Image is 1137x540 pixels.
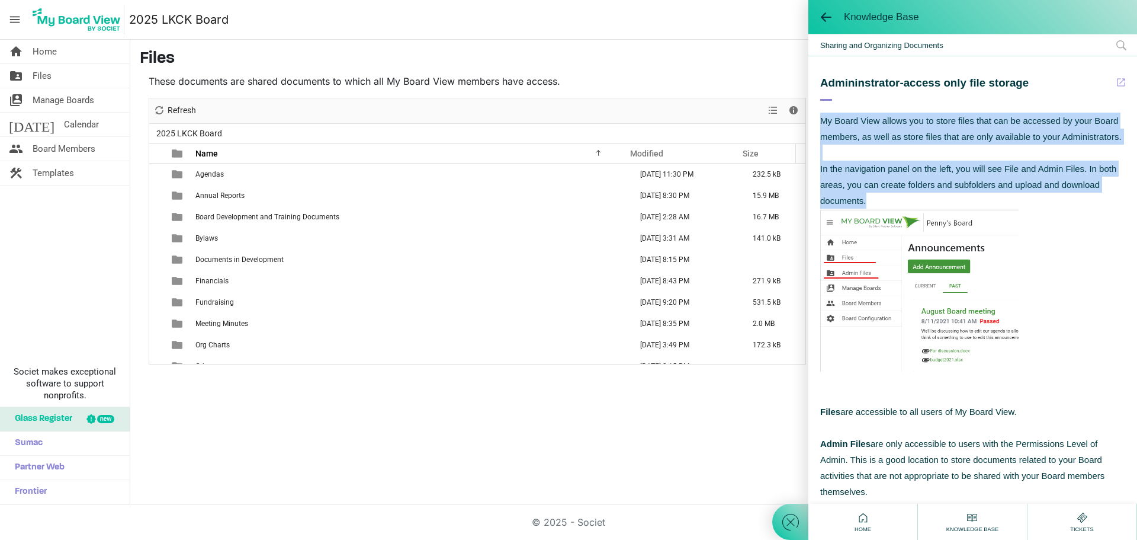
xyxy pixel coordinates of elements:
td: checkbox [149,228,165,249]
span: people [9,137,23,161]
a: My Board View Logo [29,5,129,34]
td: 15.9 MB is template cell column header Size [740,185,805,206]
td: checkbox [149,313,165,334]
span: construction [9,161,23,185]
span: Tickets [1067,525,1097,533]
span: Agendas [195,170,224,178]
td: is template cell column header Size [740,356,805,377]
b: Admin Files [820,439,871,449]
td: September 08, 2025 11:30 PM column header Modified [628,164,740,185]
td: checkbox [149,249,165,270]
span: Templates [33,161,74,185]
span: home [9,40,23,63]
span: [DATE] [9,113,54,136]
td: 2.0 MB is template cell column header Size [740,313,805,334]
td: is template cell column header type [165,270,192,292]
span: Board Members [33,137,95,161]
td: 172.3 kB is template cell column header Size [740,334,805,356]
p: These documents are shared documents to which all My Board View members have access. [149,74,806,88]
h3: Files [140,49,1128,69]
td: June 27, 2025 3:31 AM column header Modified [628,228,740,249]
span: Org Charts [195,341,230,349]
button: View dropdownbutton [766,103,780,118]
td: Other is template cell column header Name [192,356,628,377]
span: Financials [195,277,229,285]
td: Meeting Minutes is template cell column header Name [192,313,628,334]
div: My Board View allows you to store files that can be accessed by your Board members, as well as st... [820,113,1125,145]
div: Tickets [1067,510,1097,533]
td: is template cell column header type [165,334,192,356]
td: checkbox [149,292,165,313]
td: September 11, 2025 3:49 PM column header Modified [628,334,740,356]
td: is template cell column header type [165,185,192,206]
td: 271.9 kB is template cell column header Size [740,270,805,292]
td: is template cell column header type [165,228,192,249]
span: Annual Reports [195,191,245,200]
td: Org Charts is template cell column header Name [192,334,628,356]
td: Bylaws is template cell column header Name [192,228,628,249]
span: menu [4,8,26,31]
span: Files [33,64,52,88]
span: 2025 LKCK Board [154,126,224,141]
div: are accessible to all users of My Board View. [820,404,1125,420]
span: Bylaws [195,234,218,242]
td: 16.7 MB is template cell column header Size [740,206,805,228]
span: Documents in Development [195,255,284,264]
div: In the navigation panel on the left, you will see File and Admin Files. In both areas, you can cr... [820,161,1125,209]
span: Sharing and Organizing Documents [808,34,1137,56]
td: June 26, 2025 8:15 PM column header Modified [628,356,740,377]
td: July 02, 2025 8:35 PM column header Modified [628,313,740,334]
div: Knowledge Base [943,510,1001,533]
td: is template cell column header type [165,292,192,313]
td: checkbox [149,356,165,377]
td: checkbox [149,334,165,356]
td: July 02, 2025 8:43 PM column header Modified [628,270,740,292]
td: 141.0 kB is template cell column header Size [740,228,805,249]
button: Refresh [152,103,198,118]
td: is template cell column header type [165,206,192,228]
span: Name [195,149,218,158]
td: checkbox [149,206,165,228]
td: Annual Reports is template cell column header Name [192,185,628,206]
span: Home [33,40,57,63]
span: Modified [630,149,663,158]
span: Other [195,362,213,370]
img: edbsn1885f44aeef0b33230a722c5d2dd42b95d45a0015bcfe8fd46b7750c49bc77af0c178048770913c03079ee5b5e94... [820,209,1019,372]
a: 2025 LKCK Board [129,8,229,31]
td: is template cell column header type [165,313,192,334]
span: Fundraising [195,298,234,306]
span: folder_shared [9,64,23,88]
div: Admininstrator-access only file storage [820,74,1111,101]
span: Calendar [64,113,99,136]
span: Board Development and Training Documents [195,213,339,221]
td: 232.5 kB is template cell column header Size [740,164,805,185]
td: checkbox [149,270,165,292]
b: Files [820,407,840,417]
td: is template cell column header Size [740,249,805,270]
td: Board Development and Training Documents is template cell column header Name [192,206,628,228]
td: Financials is template cell column header Name [192,270,628,292]
img: My Board View Logo [29,5,124,34]
td: June 26, 2025 8:15 PM column header Modified [628,249,740,270]
div: new [97,415,114,423]
span: Knowledge Base [943,525,1001,533]
td: is template cell column header type [165,164,192,185]
td: Agendas is template cell column header Name [192,164,628,185]
div: Refresh [149,98,200,123]
span: Knowledge Base [844,11,919,23]
span: switch_account [9,88,23,112]
td: July 02, 2025 8:30 PM column header Modified [628,185,740,206]
td: Documents in Development is template cell column header Name [192,249,628,270]
span: Home [852,525,874,533]
span: Meeting Minutes [195,319,248,328]
span: Size [743,149,759,158]
td: is template cell column header type [165,356,192,377]
span: Partner Web [9,456,65,480]
span: Manage Boards [33,88,94,112]
td: checkbox [149,185,165,206]
a: © 2025 - Societ [532,516,605,528]
div: are only accessible to users with the Permissions Level of Admin. This is a good location to stor... [820,436,1125,500]
span: Societ makes exceptional software to support nonprofits. [5,366,124,401]
td: September 09, 2025 2:28 AM column header Modified [628,206,740,228]
div: Home [852,510,874,533]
